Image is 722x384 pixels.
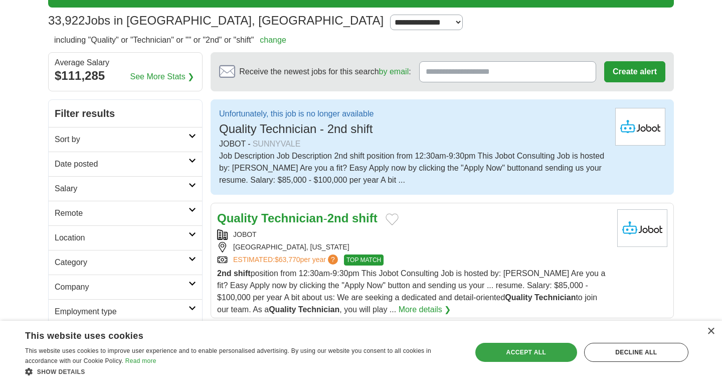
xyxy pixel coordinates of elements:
[269,305,296,314] strong: Quality
[49,201,202,225] a: Remote
[261,211,323,225] strong: Technician
[217,269,605,314] span: position from 12:30am-9:30pm This Jobot Consulting Job is hosted by: [PERSON_NAME] Are you a fit?...
[55,183,189,195] h2: Salary
[475,343,577,362] div: Accept all
[386,213,399,225] button: Add to favorite jobs
[275,255,300,264] span: $63,770
[125,357,156,364] a: Read more, opens a new window
[379,67,409,76] a: by email
[217,269,231,278] strong: 2nd
[55,306,189,318] h2: Employment type
[534,293,576,302] strong: Technician
[217,211,378,225] a: Quality Technician-2nd shift
[55,257,189,269] h2: Category
[234,269,251,278] strong: shift
[55,67,196,85] div: $111,285
[253,138,301,150] div: SUNNYVALE
[617,209,667,247] img: Jobot logo
[219,150,607,186] div: Job Description Job Description 2nd shift position from 12:30am-9:30pm This Jobot Consulting Job ...
[584,343,688,362] div: Decline all
[37,368,85,375] span: Show details
[219,138,607,150] div: JOBOT
[25,327,434,342] div: This website uses cookies
[130,71,195,83] a: See More Stats ❯
[49,250,202,275] a: Category
[49,176,202,201] a: Salary
[260,36,286,44] a: change
[615,108,665,146] img: ZipRecruiter logo
[328,254,338,265] span: ?
[217,242,609,252] div: [GEOGRAPHIC_DATA], [US_STATE]
[55,207,189,219] h2: Remote
[54,34,286,46] h2: including "Quality" or "Technician" or "" or "2nd" or "shift"
[49,275,202,299] a: Company
[48,14,384,27] h1: Jobs in [GEOGRAPHIC_DATA], [GEOGRAPHIC_DATA]
[344,254,384,266] span: TOP MATCH
[707,328,714,335] div: Close
[55,59,196,67] div: Average Salary
[298,305,339,314] strong: Technician
[48,12,85,30] span: 33,922
[233,230,257,238] a: JOBOT
[55,281,189,293] h2: Company
[399,304,451,316] a: More details ❯
[25,366,459,376] div: Show details
[25,347,431,364] span: This website uses cookies to improve user experience and to enable personalised advertising. By u...
[49,152,202,176] a: Date posted
[55,158,189,170] h2: Date posted
[49,225,202,250] a: Location
[248,138,250,150] span: -
[239,66,411,78] span: Receive the newest jobs for this search :
[219,122,373,136] span: Quality Technician - 2nd shift
[55,232,189,244] h2: Location
[49,127,202,152] a: Sort by
[505,293,532,302] strong: Quality
[604,61,665,82] button: Create alert
[49,100,202,127] h2: Filter results
[352,211,378,225] strong: shift
[233,254,340,266] a: ESTIMATED:$63,770per year?
[55,134,189,146] h2: Sort by
[219,108,374,120] p: Unfortunately, this job is no longer available
[217,211,258,225] strong: Quality
[49,299,202,324] a: Employment type
[327,211,349,225] strong: 2nd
